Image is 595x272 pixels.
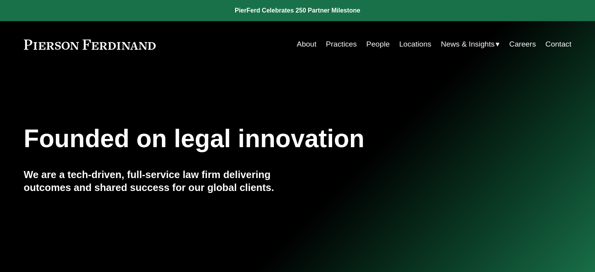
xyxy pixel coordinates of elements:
[545,37,571,52] a: Contact
[509,37,536,52] a: Careers
[24,124,480,153] h1: Founded on legal innovation
[366,37,390,52] a: People
[441,37,500,52] a: folder dropdown
[326,37,357,52] a: Practices
[24,168,298,194] h4: We are a tech-driven, full-service law firm delivering outcomes and shared success for our global...
[297,37,316,52] a: About
[441,38,495,51] span: News & Insights
[399,37,431,52] a: Locations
